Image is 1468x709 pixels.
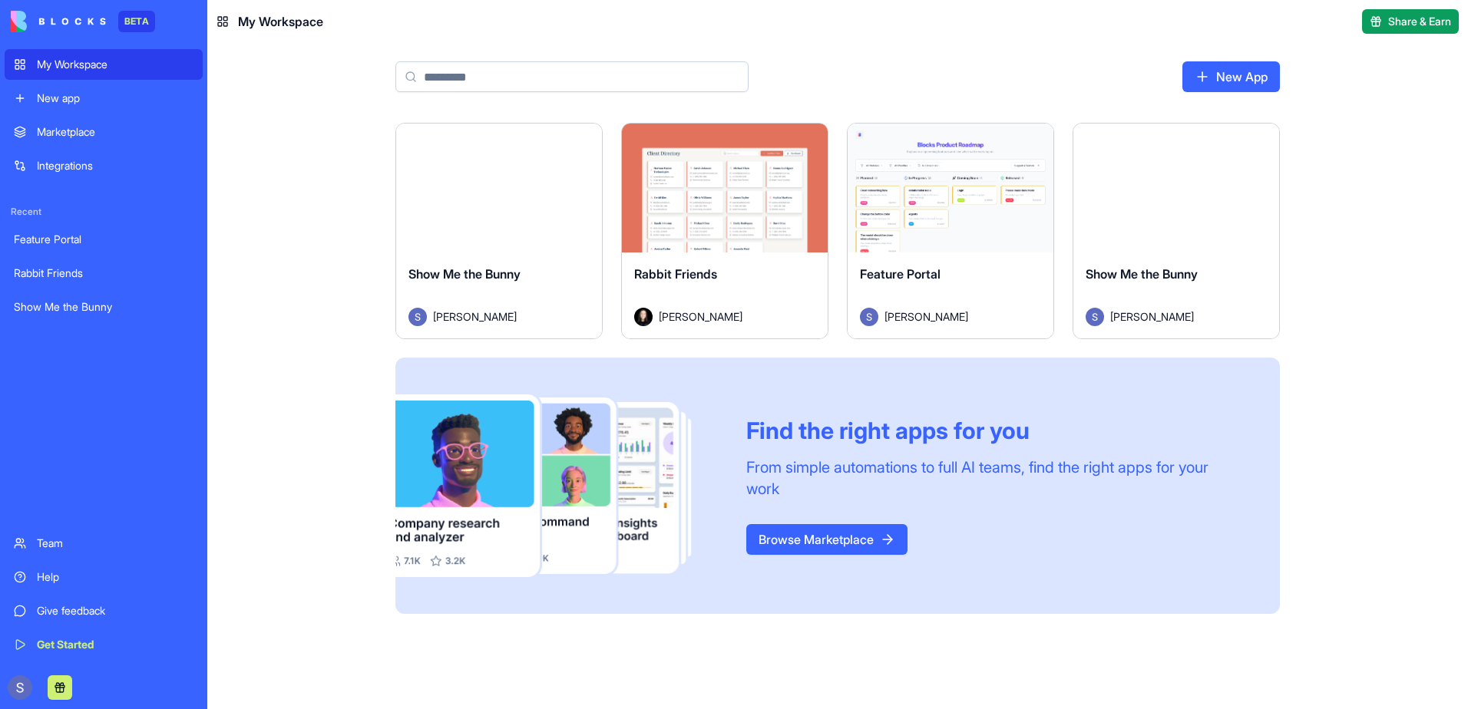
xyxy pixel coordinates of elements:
img: ACg8ocJg4p_dPqjhSL03u1SIVTGQdpy5AIiJU7nt3TQW-L-gyDNKzg=s96-c [8,675,32,700]
img: Avatar [408,308,427,326]
span: [PERSON_NAME] [1110,308,1194,325]
a: Feature Portal [5,224,203,255]
img: Avatar [860,308,878,326]
span: Show Me the Bunny [1086,266,1198,282]
a: New App [1182,61,1280,92]
span: [PERSON_NAME] [433,308,517,325]
a: BETA [11,11,155,32]
div: Find the right apps for you [746,417,1243,444]
div: Give feedback [37,603,193,618]
img: logo [11,11,106,32]
span: [PERSON_NAME] [659,308,742,325]
span: Show Me the Bunny [408,266,521,282]
span: My Workspace [238,12,323,31]
span: Feature Portal [860,266,941,282]
div: Help [37,569,193,585]
a: Show Me the BunnyAvatar[PERSON_NAME] [1073,123,1280,339]
div: Show Me the Bunny [14,299,193,315]
img: Avatar [634,308,653,326]
a: Get Started [5,629,203,660]
a: Rabbit FriendsAvatar[PERSON_NAME] [621,123,828,339]
a: Help [5,562,203,592]
a: Marketplace [5,117,203,147]
img: Avatar [1086,308,1104,326]
span: [PERSON_NAME] [884,308,968,325]
div: Get Started [37,637,193,652]
a: Feature PortalAvatar[PERSON_NAME] [847,123,1054,339]
a: Browse Marketplace [746,524,908,555]
div: Marketplace [37,124,193,140]
div: From simple automations to full AI teams, find the right apps for your work [746,457,1243,500]
div: BETA [118,11,155,32]
a: Team [5,528,203,559]
div: My Workspace [37,57,193,72]
div: New app [37,91,193,106]
img: Frame_181_egmpey.png [395,394,722,578]
a: Give feedback [5,595,203,626]
a: Integrations [5,150,203,181]
a: Show Me the Bunny [5,292,203,322]
button: Share & Earn [1362,9,1459,34]
a: New app [5,83,203,114]
div: Integrations [37,158,193,173]
span: Share & Earn [1388,14,1451,29]
div: Feature Portal [14,232,193,247]
div: Rabbit Friends [14,265,193,281]
span: Rabbit Friends [634,266,717,282]
a: Rabbit Friends [5,258,203,289]
div: Team [37,536,193,551]
a: My Workspace [5,49,203,80]
span: Recent [5,206,203,218]
a: Show Me the BunnyAvatar[PERSON_NAME] [395,123,603,339]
